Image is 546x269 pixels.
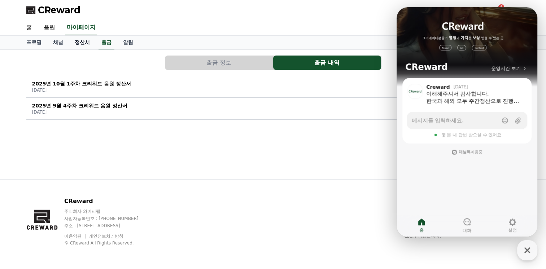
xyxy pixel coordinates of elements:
[64,216,152,221] p: 사업자등록번호 : [PHONE_NUMBER]
[26,4,80,16] a: CReward
[64,240,152,246] p: © CReward All Rights Reserved.
[64,197,152,206] p: CReward
[165,56,273,70] button: 출금 정보
[498,4,504,10] div: 4
[99,36,114,49] a: 출금
[38,4,80,16] span: CReward
[32,87,131,93] p: [DATE]
[89,234,123,239] a: 개인정보처리방침
[47,36,69,49] a: 채널
[117,36,139,49] a: 알림
[21,36,47,49] a: 프로필
[32,102,128,109] p: 2025년 9월 4주차 크리워드 음원 정산서
[494,6,503,14] a: 4
[397,7,537,237] iframe: Channel chat
[38,20,61,35] a: 음원
[273,56,381,70] button: 출금 내역
[65,20,97,35] a: 마이페이지
[69,36,96,49] a: 정산서
[64,234,87,239] a: 이용약관
[32,80,131,87] p: 2025년 10월 1주차 크리워드 음원 정산서
[26,98,520,120] button: 2025년 9월 4주차 크리워드 음원 정산서 [DATE] 출금 보류
[64,208,152,214] p: 주식회사 와이피랩
[21,20,38,35] a: 홈
[26,76,520,98] button: 2025년 10월 1주차 크리워드 음원 정산서 [DATE] 출금 보류
[32,109,128,115] p: [DATE]
[64,223,152,229] p: 주소 : [STREET_ADDRESS]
